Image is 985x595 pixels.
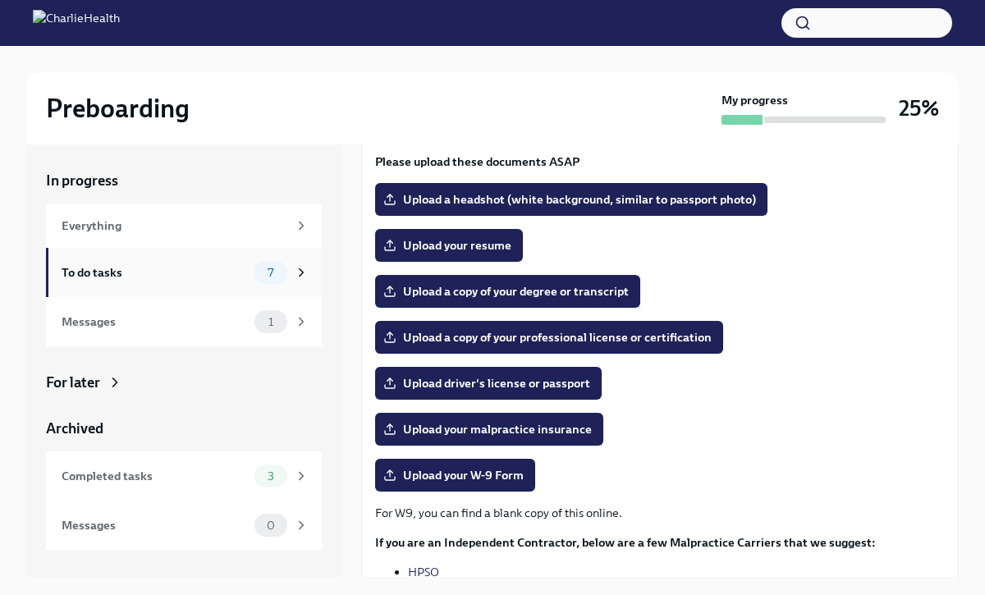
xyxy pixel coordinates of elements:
h2: Preboarding [46,92,190,125]
label: Upload your malpractice insurance [375,413,603,446]
label: Upload your resume [375,229,523,262]
a: For later [46,373,322,392]
strong: Please upload these documents ASAP [375,154,580,169]
label: Upload a copy of your degree or transcript [375,275,640,308]
span: Upload a copy of your professional license or certification [387,329,712,346]
strong: My progress [722,92,788,108]
a: Everything [46,204,322,248]
span: 0 [257,519,285,532]
span: Upload your malpractice insurance [387,421,592,437]
span: Upload a headshot (white background, similar to passport photo) [387,191,756,208]
span: Upload your resume [387,237,511,254]
p: For W9, you can find a blank copy of this online. [375,505,945,521]
label: Upload a headshot (white background, similar to passport photo) [375,183,767,216]
a: Completed tasks3 [46,451,322,501]
a: Archived [46,419,322,438]
a: Messages1 [46,297,322,346]
label: Upload driver's license or passport [375,367,602,400]
a: To do tasks7 [46,248,322,297]
div: Messages [62,313,248,331]
span: Upload a copy of your degree or transcript [387,283,629,300]
a: HPSO [408,565,439,579]
div: Completed tasks [62,467,248,485]
span: Upload driver's license or passport [387,375,590,391]
img: CharlieHealth [33,10,120,36]
span: 7 [258,267,283,279]
span: 3 [258,470,284,483]
div: Messages [62,516,248,534]
div: For later [46,373,100,392]
span: Upload your W-9 Form [387,467,524,483]
a: In progress [46,171,322,190]
div: Everything [62,217,287,235]
label: Upload a copy of your professional license or certification [375,321,723,354]
a: Messages0 [46,501,322,550]
h3: 25% [899,94,939,123]
strong: If you are an Independent Contractor, below are a few Malpractice Carriers that we suggest: [375,535,876,550]
span: 1 [259,316,283,328]
div: To do tasks [62,263,248,281]
label: Upload your W-9 Form [375,459,535,492]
